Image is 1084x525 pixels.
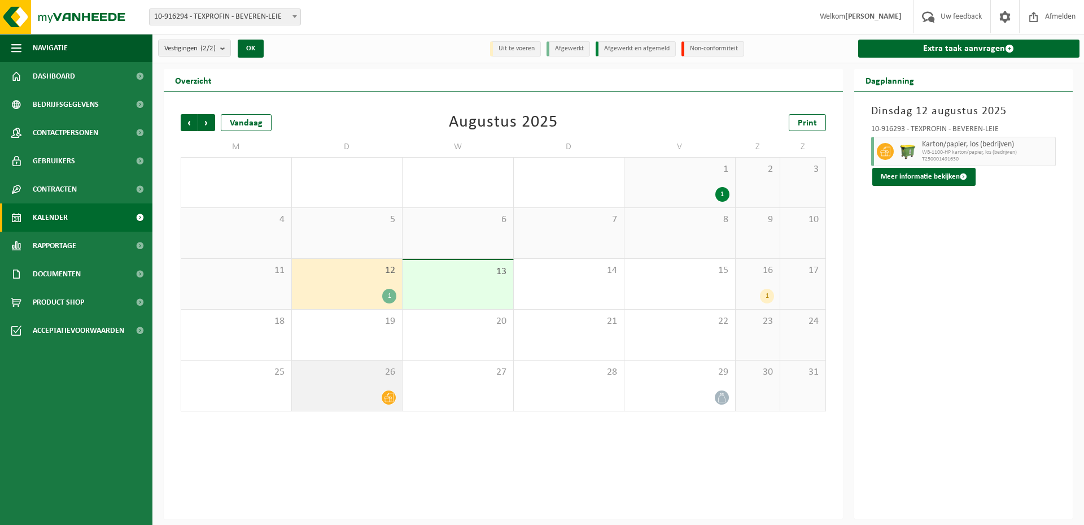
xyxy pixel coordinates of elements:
[922,156,1053,163] span: T250001491630
[519,264,619,277] span: 14
[164,69,223,91] h2: Overzicht
[624,137,736,157] td: V
[760,289,774,303] div: 1
[187,315,286,328] span: 18
[786,315,819,328] span: 24
[449,114,558,131] div: Augustus 2025
[789,114,826,131] a: Print
[786,366,819,379] span: 31
[854,69,925,91] h2: Dagplanning
[786,163,819,176] span: 3
[871,125,1056,137] div: 10-916293 - TEXPROFIN - BEVEREN-LEIE
[33,90,99,119] span: Bedrijfsgegevens
[181,114,198,131] span: Vorige
[149,8,301,25] span: 10-916294 - TEXPROFIN - BEVEREN-LEIE
[681,41,744,57] li: Non-conformiteit
[187,366,286,379] span: 25
[741,315,775,328] span: 23
[187,264,286,277] span: 11
[741,366,775,379] span: 30
[408,266,508,278] span: 13
[630,264,729,277] span: 15
[158,40,231,57] button: Vestigingen(2/2)
[33,119,98,147] span: Contactpersonen
[715,187,729,202] div: 1
[798,119,817,128] span: Print
[33,175,77,203] span: Contracten
[408,214,508,226] span: 6
[33,316,124,345] span: Acceptatievoorwaarden
[741,163,775,176] span: 2
[922,149,1053,156] span: WB-1100-HP karton/papier, los (bedrijven)
[298,264,397,277] span: 12
[490,41,541,57] li: Uit te voeren
[150,9,300,25] span: 10-916294 - TEXPROFIN - BEVEREN-LEIE
[736,137,781,157] td: Z
[786,214,819,226] span: 10
[514,137,625,157] td: D
[547,41,590,57] li: Afgewerkt
[292,137,403,157] td: D
[519,366,619,379] span: 28
[200,45,216,52] count: (2/2)
[221,114,272,131] div: Vandaag
[198,114,215,131] span: Volgende
[33,203,68,232] span: Kalender
[382,289,396,303] div: 1
[630,163,729,176] span: 1
[33,34,68,62] span: Navigatie
[630,214,729,226] span: 8
[33,260,81,288] span: Documenten
[403,137,514,157] td: W
[519,315,619,328] span: 21
[922,140,1053,149] span: Karton/papier, los (bedrijven)
[630,366,729,379] span: 29
[181,137,292,157] td: M
[899,143,916,160] img: WB-1100-HPE-GN-50
[596,41,676,57] li: Afgewerkt en afgemeld
[630,315,729,328] span: 22
[238,40,264,58] button: OK
[187,214,286,226] span: 4
[33,62,75,90] span: Dashboard
[871,103,1056,120] h3: Dinsdag 12 augustus 2025
[741,264,775,277] span: 16
[408,366,508,379] span: 27
[858,40,1080,58] a: Extra taak aanvragen
[33,288,84,316] span: Product Shop
[845,12,902,21] strong: [PERSON_NAME]
[33,147,75,175] span: Gebruikers
[298,214,397,226] span: 5
[164,40,216,57] span: Vestigingen
[408,315,508,328] span: 20
[872,168,976,186] button: Meer informatie bekijken
[33,232,76,260] span: Rapportage
[298,315,397,328] span: 19
[741,214,775,226] span: 9
[786,264,819,277] span: 17
[780,137,825,157] td: Z
[519,214,619,226] span: 7
[298,366,397,379] span: 26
